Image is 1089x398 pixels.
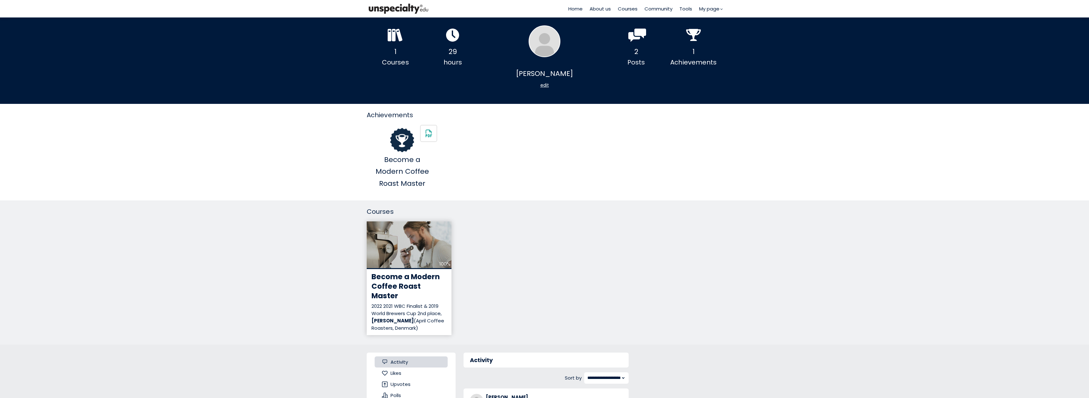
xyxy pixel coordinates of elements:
a: Home [568,5,583,12]
a: Tools [679,5,692,12]
div: 100% [439,260,451,267]
a: Courses [618,5,638,12]
div: hours [424,57,482,67]
div: Courses [367,57,424,67]
span: [PERSON_NAME] [516,68,573,79]
span: Courses [367,207,394,216]
h3: Activity [470,356,493,364]
a: Community [645,5,672,12]
div: 29 [424,46,482,57]
span: Upvotes [391,381,411,388]
div: Posts [607,57,665,67]
span: Activity [391,358,408,366]
span: My page [699,5,719,12]
div: 1 [367,46,424,57]
b: [PERSON_NAME] [371,317,414,324]
span: Become a Modern Coffee Roast Master [371,272,440,301]
img: School [421,125,437,141]
div: 1 [665,46,722,57]
a: My page [699,5,722,12]
img: certificate.png [390,128,414,152]
span: Likes [391,369,401,377]
div: 2 [607,46,665,57]
span: Achievements [367,111,413,119]
img: bc390a18feecddb333977e298b3a00a1.png [367,2,430,15]
div: Achievements [665,57,722,67]
div: Become a Modern Coffee Roast Master [367,154,438,189]
a: 100% Become a Modern Coffee Roast Master 2022 2021 WBC Finalist & 2019 World Brewers Cup 2nd plac... [367,221,451,335]
a: About us [590,5,611,12]
div: edit [529,80,560,91]
span: Sort by [565,374,582,381]
div: 2022 2021 WBC Finalist & 2019 World Brewers Cup 2nd place, (April Coffee Roasters, Denmark) [371,302,447,332]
